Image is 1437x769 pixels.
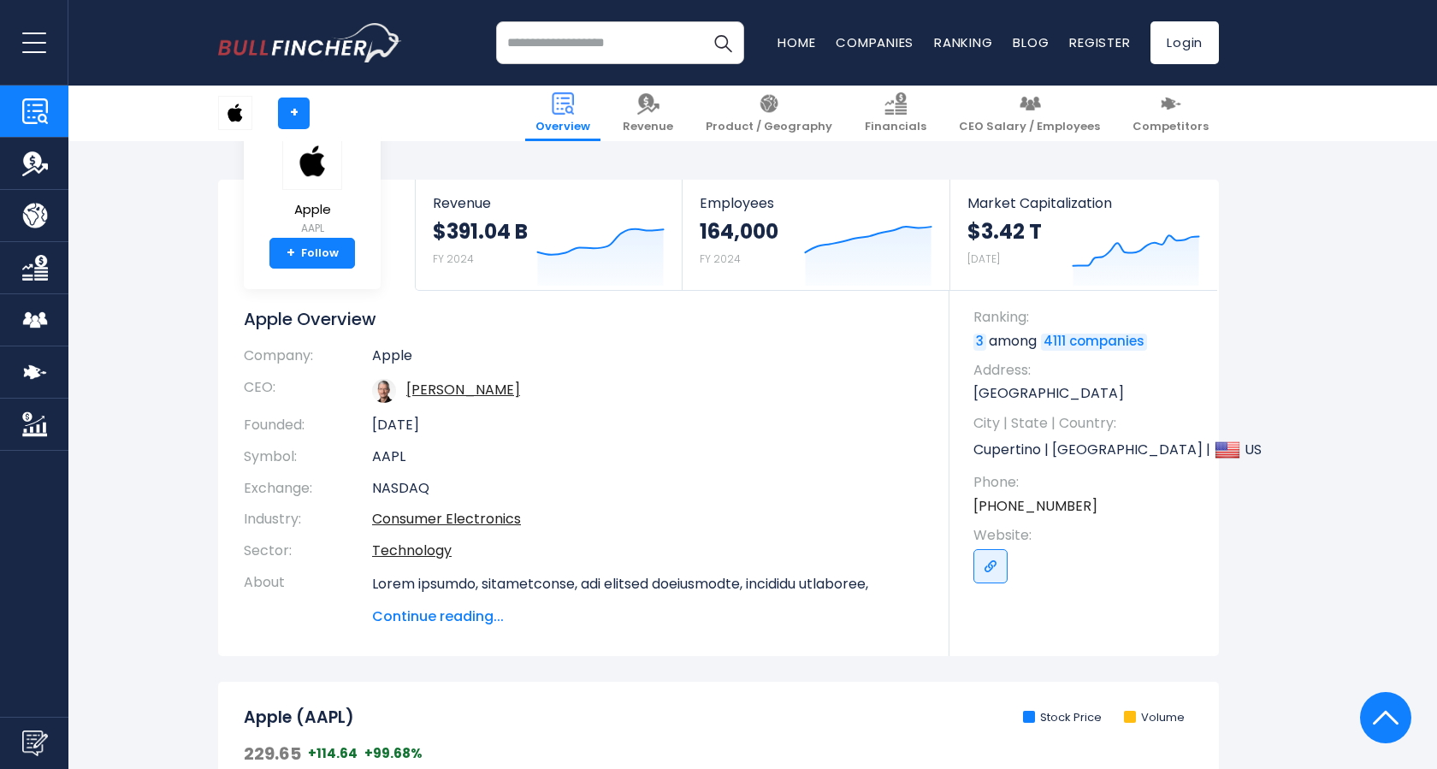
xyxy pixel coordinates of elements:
img: AAPL logo [219,97,251,129]
a: Home [778,33,815,51]
a: [PHONE_NUMBER] [973,497,1097,516]
a: Companies [836,33,914,51]
a: Overview [525,86,600,141]
p: among [973,332,1202,351]
span: Continue reading... [372,606,924,627]
img: tim-cook.jpg [372,379,396,403]
h1: Apple Overview [244,308,924,330]
span: Ranking: [973,308,1202,327]
span: Product / Geography [706,120,832,134]
span: Financials [865,120,926,134]
a: Competitors [1122,86,1219,141]
span: Overview [535,120,590,134]
a: Employees 164,000 FY 2024 [683,180,949,290]
small: FY 2024 [433,251,474,266]
th: Exchange: [244,473,372,505]
small: FY 2024 [700,251,741,266]
h2: Apple (AAPL) [244,707,354,729]
span: City | State | Country: [973,414,1202,433]
strong: $391.04 B [433,218,528,245]
td: NASDAQ [372,473,924,505]
span: Phone: [973,473,1202,492]
span: Revenue [433,195,665,211]
a: Ranking [934,33,992,51]
small: [DATE] [967,251,1000,266]
a: 4111 companies [1041,334,1147,351]
th: Sector: [244,535,372,567]
th: Company: [244,347,372,372]
strong: + [287,245,295,261]
img: AAPL logo [282,133,342,190]
a: +Follow [269,238,355,269]
td: AAPL [372,441,924,473]
span: Market Capitalization [967,195,1200,211]
a: Blog [1013,33,1049,51]
a: Financials [855,86,937,141]
span: +99.68% [364,745,423,762]
span: Competitors [1132,120,1209,134]
th: Founded: [244,410,372,441]
span: Website: [973,526,1202,545]
td: Apple [372,347,924,372]
a: CEO Salary / Employees [949,86,1110,141]
span: Address: [973,361,1202,380]
li: Stock Price [1023,711,1102,725]
th: Industry: [244,504,372,535]
span: Revenue [623,120,673,134]
strong: $3.42 T [967,218,1042,245]
a: Revenue [612,86,683,141]
a: Go to link [973,549,1008,583]
th: CEO: [244,372,372,410]
small: AAPL [282,221,342,236]
span: Employees [700,195,931,211]
a: 3 [973,334,986,351]
a: Apple AAPL [281,132,343,239]
td: [DATE] [372,410,924,441]
a: Consumer Electronics [372,509,521,529]
span: +114.64 [308,745,358,762]
a: Login [1150,21,1219,64]
strong: 164,000 [700,218,778,245]
a: + [278,98,310,129]
span: CEO Salary / Employees [959,120,1100,134]
a: Market Capitalization $3.42 T [DATE] [950,180,1217,290]
button: Search [701,21,744,64]
a: Go to homepage [218,23,402,62]
a: Product / Geography [695,86,843,141]
th: Symbol: [244,441,372,473]
img: bullfincher logo [218,23,402,62]
span: 229.65 [244,742,301,765]
a: Technology [372,541,452,560]
a: Register [1069,33,1130,51]
p: Cupertino | [GEOGRAPHIC_DATA] | US [973,437,1202,463]
th: About [244,567,372,627]
p: [GEOGRAPHIC_DATA] [973,384,1202,403]
li: Volume [1124,711,1185,725]
span: Apple [282,203,342,217]
a: ceo [406,380,520,399]
a: Revenue $391.04 B FY 2024 [416,180,682,290]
